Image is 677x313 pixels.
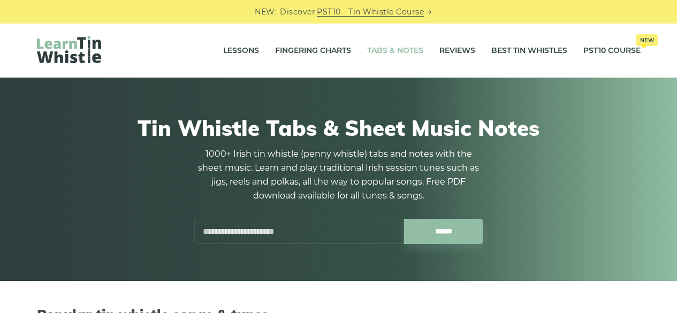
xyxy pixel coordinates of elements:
[491,37,567,64] a: Best Tin Whistles
[636,34,658,46] span: New
[583,37,641,64] a: PST10 CourseNew
[37,36,101,63] img: LearnTinWhistle.com
[439,37,475,64] a: Reviews
[194,147,483,203] p: 1000+ Irish tin whistle (penny whistle) tabs and notes with the sheet music. Learn and play tradi...
[275,37,351,64] a: Fingering Charts
[37,115,641,141] h1: Tin Whistle Tabs & Sheet Music Notes
[367,37,423,64] a: Tabs & Notes
[223,37,259,64] a: Lessons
